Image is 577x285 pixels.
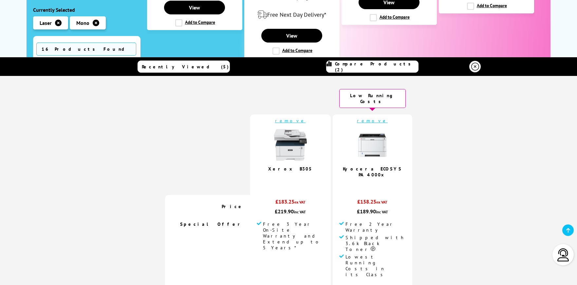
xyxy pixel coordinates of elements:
span: / 5 [292,175,299,183]
span: Free 2 Year Warranty [345,221,406,233]
span: 16 Products Found [36,43,136,56]
a: View [261,29,322,43]
div: £219.90 [257,208,324,215]
button: reset filters [36,56,65,62]
span: Lowest Running Costs in its Class [345,254,406,277]
label: Add to Compare [175,19,215,27]
span: Free 3 Year On-Site Warranty and Extend up to 5 Years* [263,221,324,251]
div: Currently Selected [33,7,140,13]
span: Mono [76,20,89,26]
span: inc VAT [376,209,388,214]
span: Shipped with 3.6k Black Toner [345,235,406,252]
span: Compare Products (2) [335,61,418,73]
span: Laser [40,20,52,26]
span: 4.9 [285,175,292,183]
span: Special Offer [180,221,244,227]
a: Recently Viewed (5) [138,61,230,73]
span: ex VAT [376,200,387,205]
a: remove [357,118,388,124]
a: Xerox B305 [268,166,313,172]
span: / 5 [375,181,382,188]
label: Add to Compare [467,3,507,10]
img: Xerox-B305-Front-Small.jpg [274,129,307,161]
a: View [164,1,225,14]
div: £189.90 [339,208,406,215]
div: £158.25 [339,198,406,208]
label: Add to Compare [272,47,312,55]
div: £183.25 [257,198,324,208]
img: kyocera-pa4000x-front-small.jpg [356,129,389,161]
span: Price [222,204,244,209]
span: inc VAT [294,209,306,214]
a: Kyocera ECOSYS PA4000x [343,166,402,178]
a: remove [275,118,306,124]
img: user-headset-light.svg [557,248,570,261]
span: 4.9 [367,181,375,188]
a: Compare Products (2) [326,61,419,73]
span: ex VAT [294,200,306,205]
span: Recently Viewed (5) [142,64,229,70]
div: Low Running Costs [339,89,406,108]
div: modal_delivery [248,6,336,24]
label: Add to Compare [370,14,410,21]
